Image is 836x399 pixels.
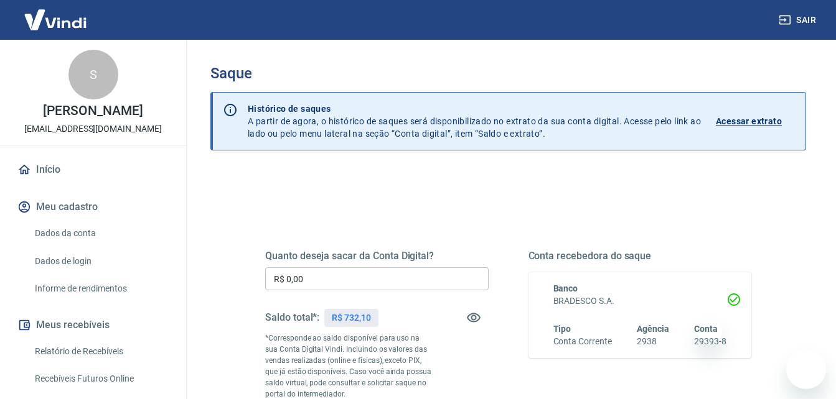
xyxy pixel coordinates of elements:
[248,103,701,140] p: A partir de agora, o histórico de saques será disponibilizado no extrato da sua conta digital. Ac...
[332,311,371,324] p: R$ 732,10
[694,335,726,348] h6: 29393-8
[15,311,171,339] button: Meus recebíveis
[694,324,718,334] span: Conta
[265,250,489,262] h5: Quanto deseja sacar da Conta Digital?
[776,9,821,32] button: Sair
[716,103,796,140] a: Acessar extrato
[68,50,118,99] div: S
[553,283,578,293] span: Banco
[30,366,171,392] a: Recebíveis Futuros Online
[637,335,669,348] h6: 2938
[15,156,171,183] a: Início
[697,319,722,344] iframe: Fechar mensagem
[528,250,752,262] h5: Conta recebedora do saque
[716,115,782,127] p: Acessar extrato
[637,324,669,334] span: Agência
[786,349,826,389] iframe: Botão para abrir a janela de mensagens
[210,65,806,82] h3: Saque
[30,276,171,301] a: Informe de rendimentos
[553,295,727,308] h6: BRADESCO S.A.
[30,339,171,364] a: Relatório de Recebíveis
[248,103,701,115] p: Histórico de saques
[553,324,571,334] span: Tipo
[30,221,171,246] a: Dados da conta
[30,249,171,274] a: Dados de login
[553,335,612,348] h6: Conta Corrente
[43,104,143,117] p: [PERSON_NAME]
[15,1,96,39] img: Vindi
[265,311,319,324] h5: Saldo total*:
[15,193,171,221] button: Meu cadastro
[24,122,162,135] p: [EMAIL_ADDRESS][DOMAIN_NAME]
